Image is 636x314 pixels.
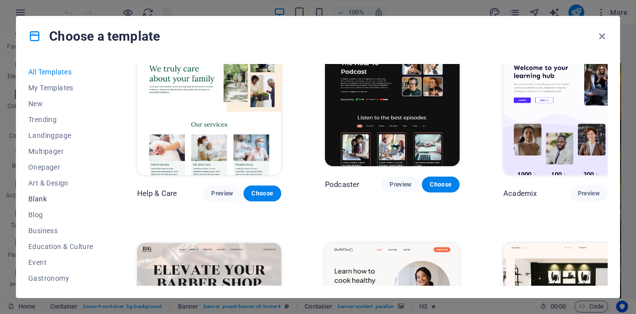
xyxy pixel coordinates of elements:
img: Podcaster [325,42,460,166]
h4: Choose a template [28,28,160,44]
button: Blank [28,191,93,207]
img: Help & Care [137,42,281,175]
span: Preview [390,181,411,188]
span: Trending [28,116,93,124]
button: Business [28,223,93,239]
button: My Templates [28,80,93,96]
span: Gastronomy [28,274,93,282]
button: Preview [570,186,608,201]
span: Choose [430,181,452,188]
span: Choose [251,189,273,197]
p: Help & Care [137,188,177,198]
p: Academix [503,188,537,198]
span: Business [28,227,93,235]
button: Gastronomy [28,270,93,286]
button: Education & Culture [28,239,93,254]
span: Multipager [28,147,93,155]
button: Trending [28,112,93,127]
span: Education & Culture [28,243,93,251]
p: Podcaster [325,180,359,189]
button: Landingpage [28,127,93,143]
button: All Templates [28,64,93,80]
button: Art & Design [28,175,93,191]
span: My Templates [28,84,93,92]
span: Preview [211,189,233,197]
span: Art & Design [28,179,93,187]
button: Preview [203,186,241,201]
span: Event [28,258,93,266]
span: All Templates [28,68,93,76]
span: New [28,100,93,108]
span: Onepager [28,163,93,171]
span: Preview [578,189,600,197]
span: Landingpage [28,131,93,139]
button: Choose [422,177,460,192]
button: Blog [28,207,93,223]
button: Choose [243,186,281,201]
button: Preview [382,177,419,192]
button: Event [28,254,93,270]
span: Blank [28,195,93,203]
span: Blog [28,211,93,219]
button: Onepager [28,159,93,175]
button: New [28,96,93,112]
button: Multipager [28,143,93,159]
